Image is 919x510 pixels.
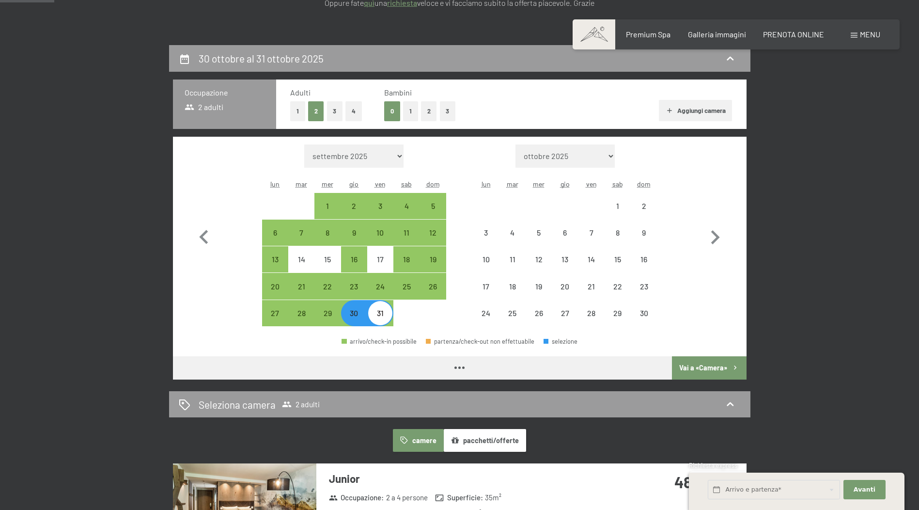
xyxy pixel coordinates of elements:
div: arrivo/check-in non effettuabile [367,246,393,272]
div: Sun Oct 19 2025 [420,246,446,272]
div: 13 [263,255,287,280]
div: 6 [553,229,577,253]
div: arrivo/check-in non effettuabile [473,273,499,299]
strong: Superficie : [435,493,483,503]
div: 26 [527,309,551,334]
div: Fri Nov 21 2025 [578,273,604,299]
div: arrivo/check-in non effettuabile [605,273,631,299]
abbr: venerdì [375,180,386,188]
div: 2 [632,202,656,226]
abbr: giovedì [561,180,570,188]
div: 18 [500,283,525,307]
div: arrivo/check-in non effettuabile [578,220,604,246]
div: arrivo/check-in non effettuabile [526,300,552,326]
h2: 30 ottobre al 31 ottobre 2025 [199,52,324,64]
div: 14 [579,255,603,280]
button: camere [393,429,443,451]
div: 29 [606,309,630,334]
span: 2 adulti [185,102,224,112]
div: Fri Oct 24 2025 [367,273,393,299]
div: arrivo/check-in possibile [341,220,367,246]
div: Mon Oct 06 2025 [262,220,288,246]
div: arrivo/check-in possibile [314,193,341,219]
div: Sun Oct 12 2025 [420,220,446,246]
div: Fri Nov 28 2025 [578,300,604,326]
div: Thu Oct 09 2025 [341,220,367,246]
div: 17 [474,283,498,307]
strong: 486,00 € [674,473,733,491]
div: Sun Nov 09 2025 [631,220,657,246]
div: 3 [474,229,498,253]
abbr: lunedì [270,180,280,188]
div: Wed Oct 15 2025 [314,246,341,272]
div: arrivo/check-in possibile [367,273,393,299]
div: Fri Nov 14 2025 [578,246,604,272]
div: Sat Oct 18 2025 [393,246,420,272]
div: arrivo/check-in non effettuabile [605,246,631,272]
div: 23 [342,283,366,307]
div: Fri Oct 03 2025 [367,193,393,219]
div: 8 [315,229,340,253]
div: 28 [579,309,603,334]
div: Wed Oct 29 2025 [314,300,341,326]
div: 25 [500,309,525,334]
button: Avanti [843,480,885,500]
div: selezione [544,338,577,345]
div: Thu Oct 16 2025 [341,246,367,272]
div: arrivo/check-in non effettuabile [473,300,499,326]
div: 7 [289,229,313,253]
span: Avanti [854,485,875,494]
div: 26 [421,283,445,307]
div: Thu Oct 23 2025 [341,273,367,299]
div: arrivo/check-in possibile [262,273,288,299]
abbr: martedì [507,180,518,188]
div: Fri Nov 07 2025 [578,220,604,246]
div: arrivo/check-in non effettuabile [552,220,578,246]
div: 3 [368,202,392,226]
div: 1 [315,202,340,226]
abbr: sabato [401,180,412,188]
div: 6 [263,229,287,253]
button: Vai a «Camera» [672,356,746,380]
div: arrivo/check-in non effettuabile [526,246,552,272]
div: Sat Oct 04 2025 [393,193,420,219]
div: arrivo/check-in possibile [262,220,288,246]
div: Sun Nov 30 2025 [631,300,657,326]
div: Sat Oct 25 2025 [393,273,420,299]
div: 11 [394,229,419,253]
div: Sat Nov 01 2025 [605,193,631,219]
div: Fri Oct 31 2025 [367,300,393,326]
span: 2 a 4 persone [386,493,428,503]
div: arrivo/check-in possibile [342,338,417,345]
button: pacchetti/offerte [444,429,526,451]
div: Tue Nov 11 2025 [499,246,526,272]
div: 4 [394,202,419,226]
div: Fri Oct 17 2025 [367,246,393,272]
button: 0 [384,101,400,121]
div: Mon Oct 13 2025 [262,246,288,272]
div: Tue Oct 28 2025 [288,300,314,326]
div: arrivo/check-in non effettuabile [631,193,657,219]
div: 22 [606,283,630,307]
div: Sun Oct 26 2025 [420,273,446,299]
div: arrivo/check-in non effettuabile [499,220,526,246]
span: Premium Spa [626,30,670,39]
div: 21 [289,283,313,307]
div: 14 [289,255,313,280]
div: partenza/check-out non effettuabile [426,338,534,345]
div: arrivo/check-in non effettuabile [552,300,578,326]
div: Wed Oct 08 2025 [314,220,341,246]
div: arrivo/check-in possibile [314,220,341,246]
div: arrivo/check-in possibile [314,273,341,299]
div: Thu Nov 13 2025 [552,246,578,272]
div: arrivo/check-in non effettuabile [499,273,526,299]
div: arrivo/check-in possibile [367,300,393,326]
span: Adulti [290,88,311,97]
div: 5 [527,229,551,253]
div: 17 [368,255,392,280]
div: arrivo/check-in possibile [420,193,446,219]
abbr: martedì [296,180,307,188]
div: arrivo/check-in possibile [367,193,393,219]
div: arrivo/check-in non effettuabile [605,300,631,326]
div: Sun Nov 16 2025 [631,246,657,272]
